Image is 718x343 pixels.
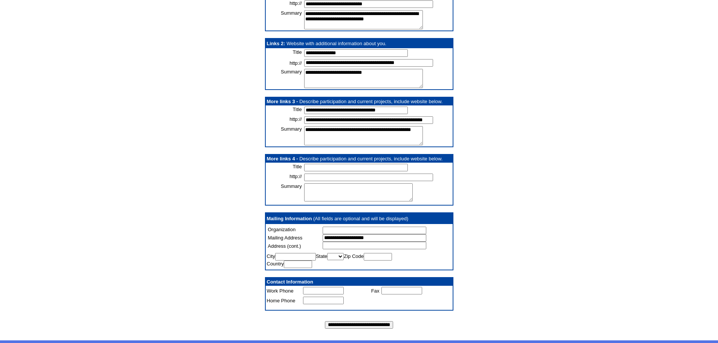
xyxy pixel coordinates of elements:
font: http:// [289,116,302,122]
b: Links 2: [267,41,285,46]
font: http:// [289,0,302,6]
font: Describe participation and current projects, include website below. [299,99,442,104]
font: More links 4 - [267,156,298,162]
font: Home Phone [267,298,295,303]
b: Mailing Information [267,216,312,221]
font: Mailing Address [268,235,303,241]
font: Describe participation and current projects, include website below. [299,156,442,162]
font: Contact Information [267,279,314,285]
font: Summary [281,126,302,132]
font: Organization [268,227,296,232]
font: (All fields are optional and will be displayed) [313,216,408,221]
font: Work Phone [267,288,294,294]
font: City State Zip Code Country [267,253,392,267]
font: Title [293,164,302,169]
font: Address (cont.) [268,243,301,249]
font: http:// [289,174,302,179]
font: Title [293,107,302,112]
font: Summary [281,183,302,189]
font: Summary [281,69,302,75]
font: Fax [371,288,380,294]
font: Website with additional information about you. [286,41,386,46]
font: http:// [289,60,302,66]
font: Summary [281,10,302,16]
b: More links 3 - [267,99,298,104]
font: Title [293,49,302,55]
